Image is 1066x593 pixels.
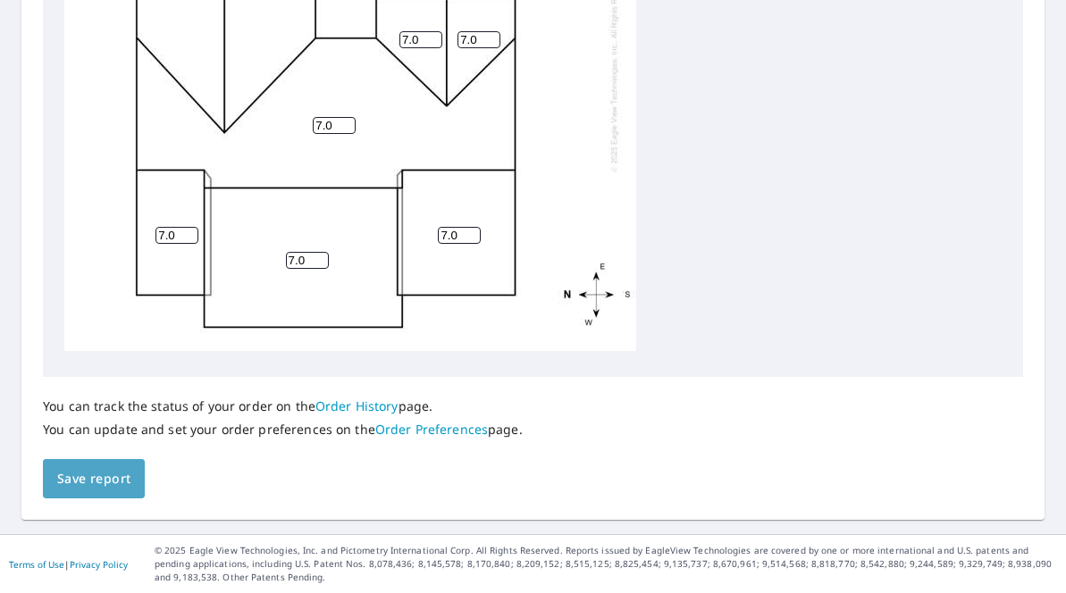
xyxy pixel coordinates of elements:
[43,398,523,414] p: You can track the status of your order on the page.
[43,459,145,499] button: Save report
[9,559,128,570] p: |
[70,558,128,571] a: Privacy Policy
[375,421,488,438] a: Order Preferences
[43,422,523,438] p: You can update and set your order preferences on the page.
[155,544,1057,584] p: © 2025 Eagle View Technologies, Inc. and Pictometry International Corp. All Rights Reserved. Repo...
[9,558,64,571] a: Terms of Use
[315,397,399,414] a: Order History
[57,468,130,490] span: Save report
